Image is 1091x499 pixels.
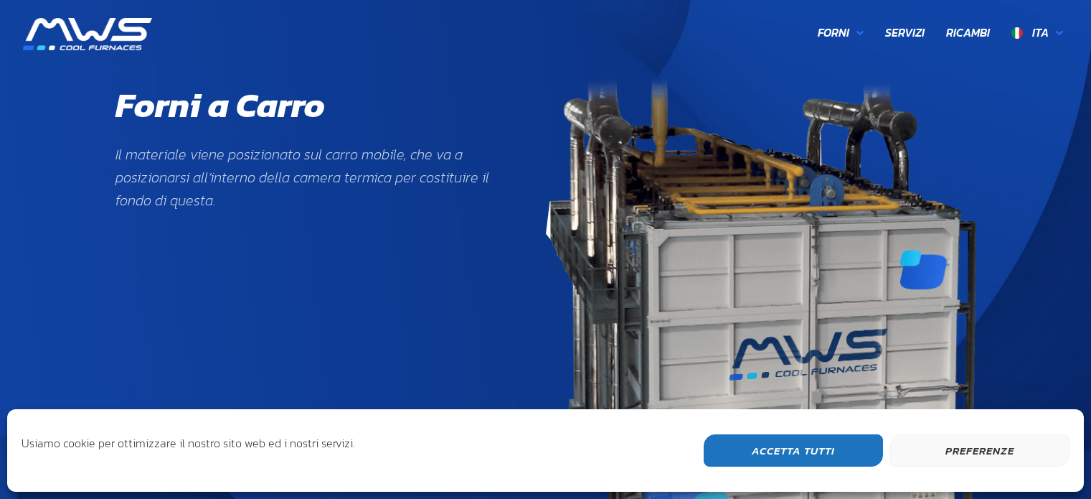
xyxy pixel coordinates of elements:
div: Usiamo cookie per ottimizzare il nostro sito web ed i nostri servizi. [22,434,355,463]
span: Servizi [885,24,925,42]
p: Il materiale viene posizionato sul carro mobile, che va a posizionarsi all’interno della camera t... [115,143,503,212]
a: Ricambi [935,18,1001,48]
span: Ricambi [946,24,990,42]
span: Ita [1032,24,1049,41]
a: Ita [1001,18,1074,48]
button: Preferenze [890,434,1069,467]
a: Servizi [874,18,935,48]
a: Forni [807,18,874,48]
h1: Forni a Carro [115,85,325,126]
button: Accetta Tutti [704,434,883,467]
span: Forni [818,24,849,42]
img: MWS s.r.l. [23,18,152,50]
